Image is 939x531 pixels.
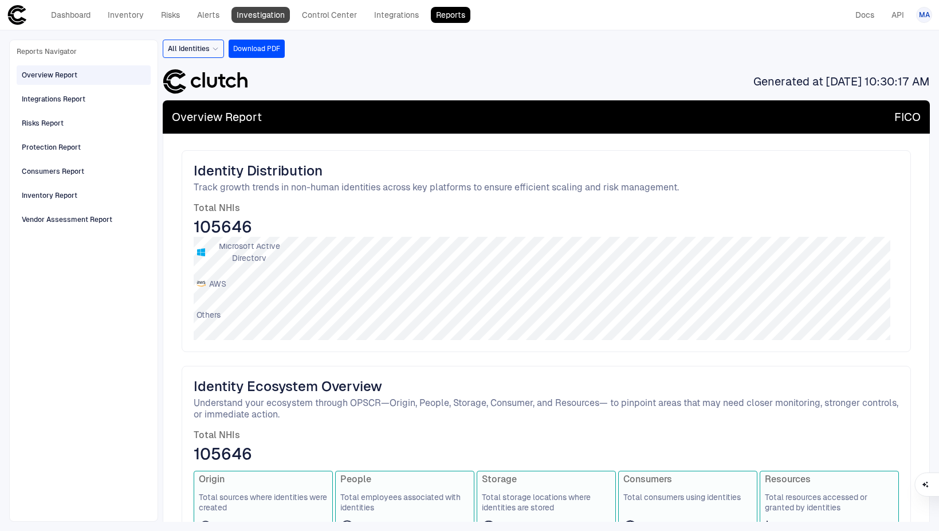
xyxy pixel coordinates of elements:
[22,214,112,225] div: Vendor Assessment Report
[194,216,899,237] span: 105646
[194,397,899,420] span: Understand your ecosystem through OPSCR—Origin, People, Storage, Consumer, and Resources— to pinp...
[623,474,752,485] span: Consumers
[22,70,77,80] div: Overview Report
[340,474,469,485] span: People
[192,7,225,23] a: Alerts
[194,202,899,214] span: Total NHIs
[916,7,932,23] button: MA
[850,7,879,23] a: Docs
[765,492,894,513] span: Total resources accessed or granted by identities
[431,7,470,23] a: Reports
[194,182,899,193] span: Track growth trends in non-human identities across key platforms to ensure efficient scaling and ...
[229,40,285,58] button: Download PDF
[168,44,210,53] span: All Identities
[623,492,752,502] span: Total consumers using identities
[22,166,84,177] div: Consumers Report
[22,190,77,201] div: Inventory Report
[194,378,899,395] span: Identity Ecosystem Overview
[886,7,909,23] a: API
[765,474,894,485] span: Resources
[199,474,328,485] span: Origin
[22,118,64,128] div: Risks Report
[919,10,930,19] span: MA
[17,47,77,56] span: Reports Navigator
[199,492,328,513] span: Total sources where identities were created
[194,430,899,441] span: Total NHIs
[156,7,185,23] a: Risks
[46,7,96,23] a: Dashboard
[297,7,362,23] a: Control Center
[340,492,469,513] span: Total employees associated with identities
[482,474,611,485] span: Storage
[22,142,81,153] div: Protection Report
[753,74,930,89] span: Generated at [DATE] 10:30:17 AM
[103,7,149,23] a: Inventory
[194,162,899,179] span: Identity Distribution
[22,94,85,104] div: Integrations Report
[172,110,262,124] span: Overview Report
[482,492,611,513] span: Total storage locations where identities are stored
[194,443,899,464] span: 105646
[894,110,921,124] span: FICO
[369,7,424,23] a: Integrations
[231,7,290,23] a: Investigation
